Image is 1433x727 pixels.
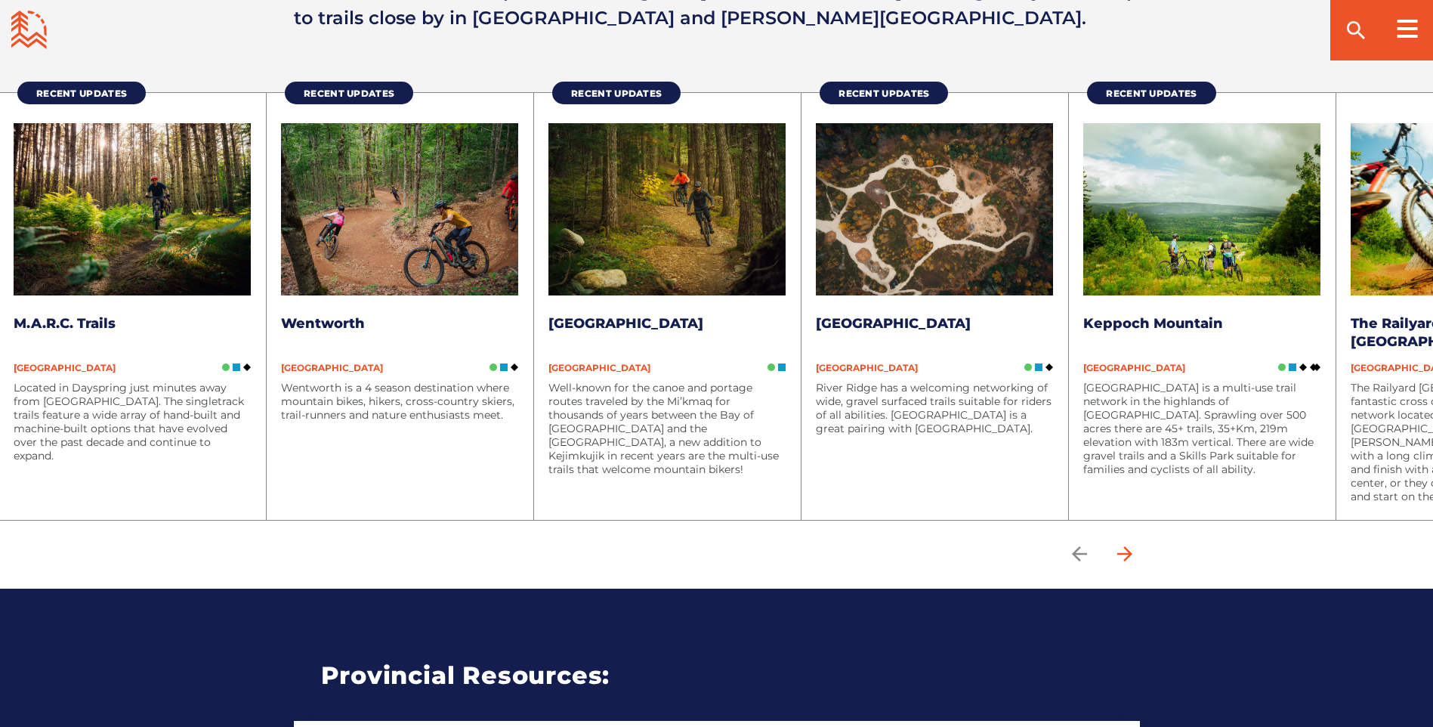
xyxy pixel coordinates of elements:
span: [GEOGRAPHIC_DATA] [816,362,918,373]
a: Recent Updates [285,82,413,104]
ion-icon: search [1344,18,1368,42]
p: [GEOGRAPHIC_DATA] is a multi-use trail network in the highlands of [GEOGRAPHIC_DATA]. Sprawling o... [1083,381,1320,476]
p: Well-known for the canoe and portage routes traveled by the Mi’kmaq for thousands of years betwee... [548,381,786,476]
img: Black Diamond [1299,363,1307,371]
a: Recent Updates [552,82,681,104]
a: Recent Updates [820,82,948,104]
img: Double Black DIamond [1310,363,1321,371]
a: Recent Updates [17,82,146,104]
span: [GEOGRAPHIC_DATA] [548,362,650,373]
a: Keppoch Mountain [1083,315,1223,332]
img: Blue Square [778,363,786,371]
p: River Ridge has a welcoming networking of wide, gravel surfaced trails suitable for riders of all... [816,381,1053,435]
ion-icon: arrow back [1068,543,1091,565]
img: Blue Square [1289,363,1296,371]
img: Black Diamond [1045,363,1053,371]
span: Recent Updates [571,88,662,99]
a: Recent Updates [1087,82,1215,104]
img: Green Circle [222,363,230,371]
img: Green Circle [1278,363,1286,371]
span: Recent Updates [1106,88,1197,99]
span: Recent Updates [838,88,929,99]
img: Black Diamond [243,363,251,371]
span: [GEOGRAPHIC_DATA] [14,362,116,373]
img: MTB Atlantic Wentworth Mountain Biking Trails [281,123,518,295]
img: Blue Square [500,363,508,371]
span: Recent Updates [304,88,394,99]
img: Blue Square [1035,363,1042,371]
img: River Ridge Common Mountain Bike Trails in New Germany, NS [816,123,1053,295]
p: Located in Dayspring just minutes away from [GEOGRAPHIC_DATA]. The singletrack trails feature a w... [14,381,251,462]
span: [GEOGRAPHIC_DATA] [1083,362,1185,373]
a: [GEOGRAPHIC_DATA] [816,315,971,332]
img: Green Circle [1024,363,1032,371]
img: Green Circle [490,363,497,371]
p: Wentworth is a 4 season destination where mountain bikes, hikers, cross-country skiers, trail-run... [281,381,518,422]
span: Recent Updates [36,88,127,99]
a: [GEOGRAPHIC_DATA] [548,315,703,332]
a: M.A.R.C. Trails [14,315,116,332]
img: Green Circle [767,363,775,371]
span: [GEOGRAPHIC_DATA] [281,362,383,373]
ion-icon: arrow forward [1113,543,1136,565]
a: Wentworth [281,315,365,332]
img: MTB Atlantic MARC Dayspring Mountain Biking Trails [14,123,251,295]
img: Black Diamond [511,363,518,371]
img: Blue Square [233,363,240,371]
